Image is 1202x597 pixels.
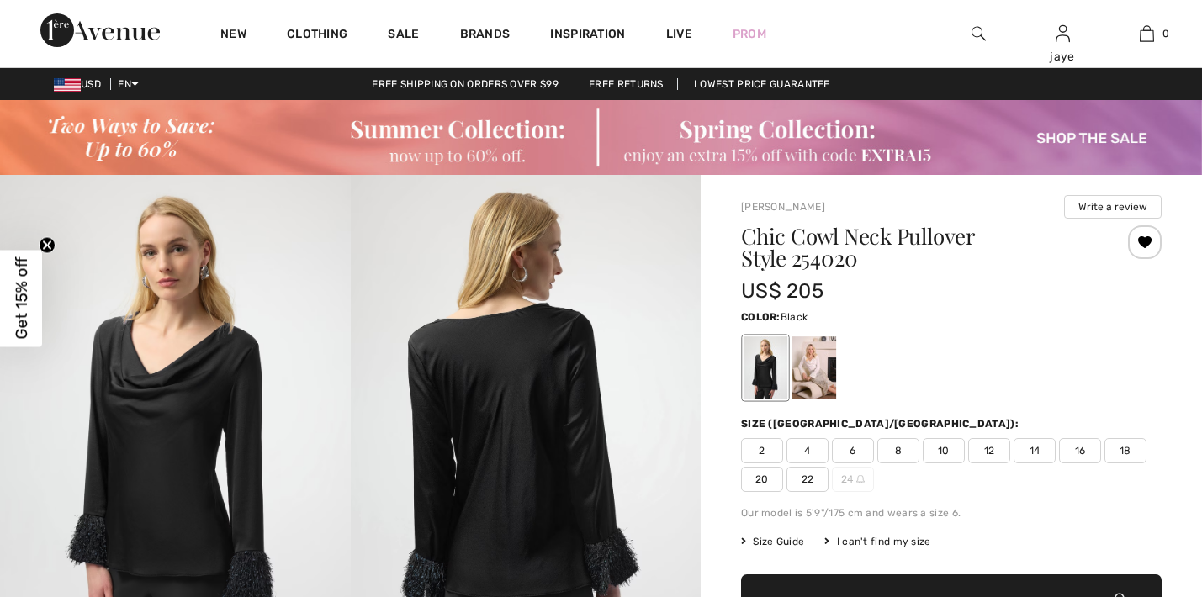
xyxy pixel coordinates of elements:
[877,438,919,463] span: 8
[1162,26,1169,41] span: 0
[460,27,511,45] a: Brands
[1014,438,1056,463] span: 14
[741,201,825,213] a: [PERSON_NAME]
[968,438,1010,463] span: 12
[741,416,1022,431] div: Size ([GEOGRAPHIC_DATA]/[GEOGRAPHIC_DATA]):
[1056,25,1070,41] a: Sign In
[832,438,874,463] span: 6
[1104,438,1146,463] span: 18
[744,336,787,399] div: Black
[39,237,56,254] button: Close teaser
[40,13,160,47] img: 1ère Avenue
[54,78,108,90] span: USD
[1140,24,1154,44] img: My Bag
[12,257,31,340] span: Get 15% off
[832,467,874,492] span: 24
[856,475,865,483] img: ring-m.svg
[741,311,781,323] span: Color:
[1059,438,1101,463] span: 16
[733,25,766,43] a: Prom
[741,534,804,549] span: Size Guide
[786,438,829,463] span: 4
[741,505,1162,520] div: Our model is 5'9"/175 cm and wears a size 6.
[792,336,836,399] div: Winter White
[666,25,692,43] a: Live
[680,78,844,90] a: Lowest Price Guarantee
[1105,24,1188,44] a: 0
[741,438,783,463] span: 2
[786,467,829,492] span: 22
[741,225,1092,269] h1: Chic Cowl Neck Pullover Style 254020
[220,27,246,45] a: New
[388,27,419,45] a: Sale
[287,27,347,45] a: Clothing
[972,24,986,44] img: search the website
[575,78,678,90] a: Free Returns
[358,78,572,90] a: Free shipping on orders over $99
[118,78,139,90] span: EN
[550,27,625,45] span: Inspiration
[54,78,81,92] img: US Dollar
[923,438,965,463] span: 10
[781,311,808,323] span: Black
[1064,195,1162,219] button: Write a review
[741,279,823,303] span: US$ 205
[1021,48,1104,66] div: jaye
[741,467,783,492] span: 20
[1056,24,1070,44] img: My Info
[824,534,930,549] div: I can't find my size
